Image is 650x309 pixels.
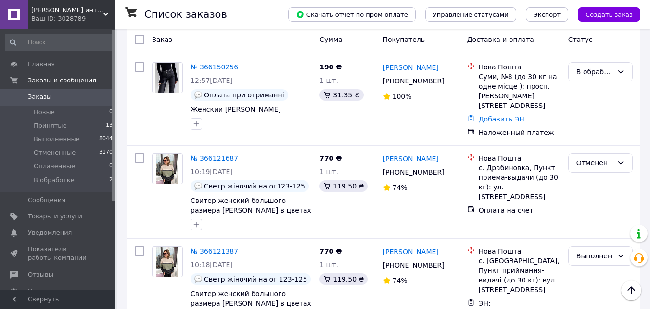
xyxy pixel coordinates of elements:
span: Доставка и оплата [467,36,534,43]
img: Фото товару [155,63,179,93]
span: Заказы и сообщения [28,76,96,85]
span: Скачать отчет по пром-оплате [296,10,408,19]
span: 770 ₴ [319,247,342,255]
span: Оплаченные [34,162,75,171]
span: 770 ₴ [319,154,342,162]
span: Сообщения [28,196,65,204]
a: [PERSON_NAME] [383,154,439,163]
span: 1 шт. [319,168,338,175]
span: [PHONE_NUMBER] [383,261,445,269]
button: Создать заказ [578,7,640,22]
div: Оплата на счет [479,205,561,215]
a: № 366150256 [191,63,238,71]
a: № 366121387 [191,247,238,255]
span: Оплата при отриманні [204,91,284,99]
span: 74% [393,184,408,191]
div: Нова Пошта [479,153,561,163]
a: Свитер женский большого размера [PERSON_NAME] в цветах [191,197,311,214]
a: Фото товару [152,62,183,93]
span: [PHONE_NUMBER] [383,77,445,85]
button: Скачать отчет по пром-оплате [288,7,416,22]
div: 119.50 ₴ [319,180,368,192]
button: Управление статусами [425,7,516,22]
div: Выполнен [576,251,613,261]
span: Отмененные [34,148,76,157]
span: Отзывы [28,270,53,279]
a: [PERSON_NAME] [383,63,439,72]
span: Создать заказ [586,11,633,18]
a: Добавить ЭН [479,115,524,123]
span: Заказ [152,36,172,43]
span: 190 ₴ [319,63,342,71]
span: Статус [568,36,593,43]
span: Уведомления [28,228,72,237]
span: 0 [109,108,113,117]
span: Принятые [34,121,67,130]
span: 1 шт. [319,77,338,84]
a: Фото товару [152,153,183,184]
span: 12:57[DATE] [191,77,233,84]
span: 2 [109,176,113,185]
span: 100% [393,93,412,100]
img: :speech_balloon: [194,182,202,190]
span: 1 шт. [319,261,338,269]
span: Заказы [28,93,51,101]
div: В обработке [576,67,613,77]
img: Фото товару [156,154,179,184]
div: Нова Пошта [479,246,561,256]
span: 74% [393,277,408,284]
h1: Список заказов [144,9,227,20]
span: Покупатели [28,287,67,296]
a: Свитер женский большого размера [PERSON_NAME] в цветах [191,290,311,307]
img: :speech_balloon: [194,275,202,283]
div: Отменен [576,158,613,168]
div: Наложенный платеж [479,128,561,137]
span: Выполненные [34,135,80,144]
span: В обработке [34,176,75,185]
span: 8044 [99,135,113,144]
a: [PERSON_NAME] [383,247,439,256]
span: 13 [106,121,113,130]
button: Экспорт [526,7,568,22]
div: с. Драбиновка, Пункт приема-выдачи (до 30 кг): ул. [STREET_ADDRESS] [479,163,561,202]
button: Наверх [621,280,641,300]
div: с. [GEOGRAPHIC_DATA], Пункт приймання-видачі (до 30 кг): вул. [STREET_ADDRESS] [479,256,561,295]
a: № 366121687 [191,154,238,162]
span: Покупатель [383,36,425,43]
span: Сумма [319,36,343,43]
a: Женский [PERSON_NAME] [191,106,281,113]
span: 0 [109,162,113,171]
span: [PHONE_NUMBER] [383,168,445,176]
span: Товары и услуги [28,212,82,221]
a: Фото товару [152,246,183,277]
span: Светр жіночий на ог 123-125 [204,275,307,283]
div: 31.35 ₴ [319,89,363,101]
span: Показатели работы компании [28,245,89,262]
div: Суми, №8 (до 30 кг на одне місце ): просп. [PERSON_NAME][STREET_ADDRESS] [479,72,561,110]
img: :speech_balloon: [194,91,202,99]
a: Создать заказ [568,10,640,18]
div: 119.50 ₴ [319,273,368,285]
span: Новые [34,108,55,117]
span: Управление статусами [433,11,509,18]
img: Фото товару [156,247,179,277]
div: Ваш ID: 3028789 [31,14,115,23]
span: Rimo интернет-магазин одежды [31,6,103,14]
span: 3170 [99,148,113,157]
input: Поиск [5,34,114,51]
span: Светр жіночий на ог123-125 [204,182,305,190]
div: Нова Пошта [479,62,561,72]
span: 10:18[DATE] [191,261,233,269]
span: Главная [28,60,55,68]
span: Экспорт [534,11,561,18]
span: 10:19[DATE] [191,168,233,175]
